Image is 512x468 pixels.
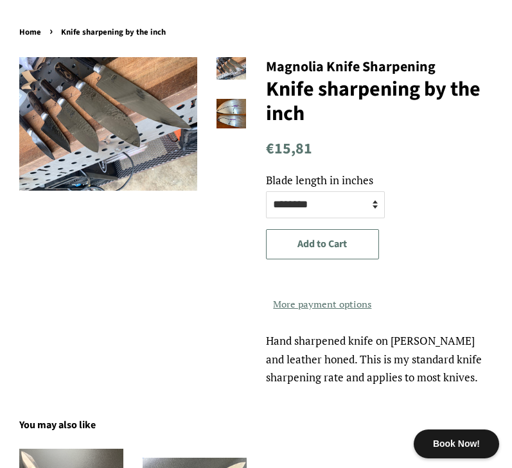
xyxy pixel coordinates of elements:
span: › [49,23,56,39]
img: Knife sharpening by the inch [216,57,247,80]
span: Add to Cart [297,237,347,251]
h1: Knife sharpening by the inch [266,77,493,126]
img: Knife sharpening by the inch [216,99,247,128]
span: Magnolia Knife Sharpening [266,56,436,77]
label: Blade length in inches [266,171,493,190]
img: Knife sharpening by the inch [19,57,197,191]
nav: breadcrumbs [19,26,493,40]
span: €15,81 [266,138,312,160]
h2: You may also like [19,417,493,434]
span: Knife sharpening by the inch [61,26,169,38]
button: Add to Cart [266,229,380,259]
a: Home [19,26,44,38]
div: Book Now! [414,429,499,458]
div: Hand sharpened knife on [PERSON_NAME] and leather honed. This is my standard knife sharpening rat... [266,332,493,388]
a: More payment options [266,294,380,313]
